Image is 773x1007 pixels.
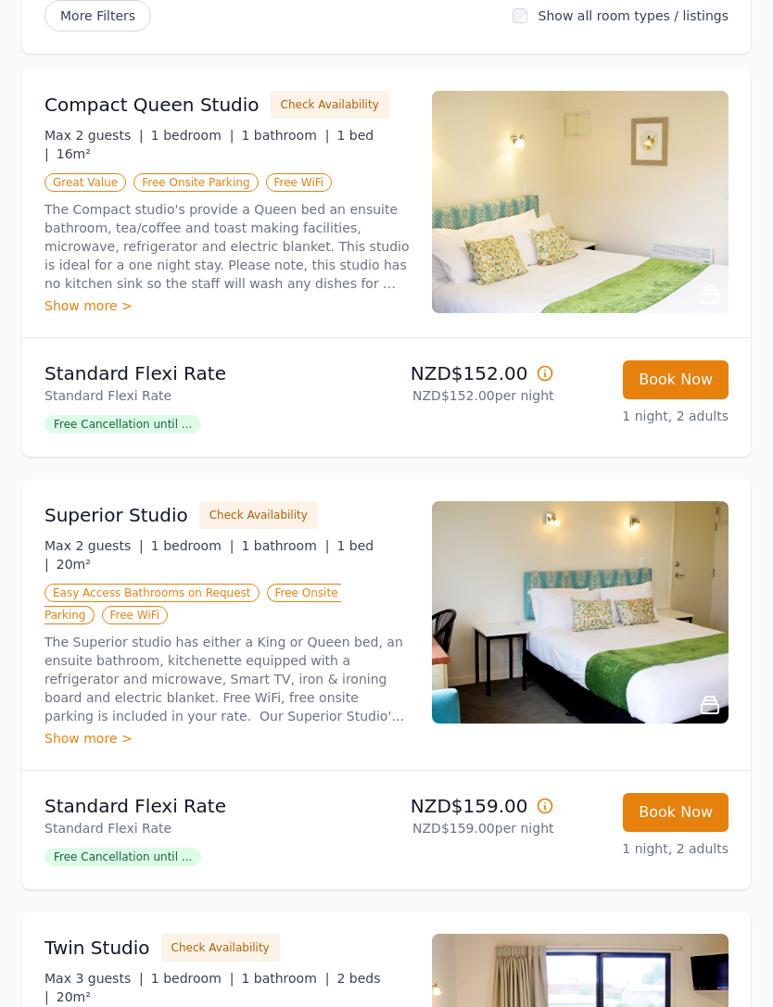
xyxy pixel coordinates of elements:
[151,971,234,986] span: 1 bedroom |
[241,538,329,553] span: 1 bathroom |
[133,173,258,192] span: Free Onsite Parking
[271,91,389,119] button: Check Availability
[44,729,410,748] div: Show more >
[539,8,729,23] label: Show all room types / listings
[44,386,379,405] p: Standard Flexi Rate
[44,793,379,819] p: Standard Flexi Rate
[569,839,729,858] p: 1 night, 2 adults
[44,92,260,118] h3: Compact Queen Studio
[44,633,410,725] p: The Superior studio has either a King or Queen bed, an ensuite bathroom, kitchenette equipped wit...
[241,971,329,986] span: 1 bathroom |
[44,971,144,986] span: Max 3 guests |
[44,935,150,961] h3: Twin Studio
[199,501,318,529] button: Check Availability
[44,819,379,837] p: Standard Flexi Rate
[151,128,234,143] span: 1 bedroom |
[44,296,410,315] div: Show more >
[57,989,91,1004] span: 20m²
[241,128,329,143] span: 1 bathroom |
[44,848,201,866] span: Free Cancellation until ...
[44,538,144,553] span: Max 2 guests |
[57,146,91,161] span: 16m²
[44,415,201,434] span: Free Cancellation until ...
[44,502,188,528] h3: Superior Studio
[266,173,333,192] span: Free WiFi
[623,793,729,832] button: Book Now
[44,128,144,143] span: Max 2 guests |
[102,606,169,624] span: Free WiFi
[394,793,554,819] p: NZD$159.00
[44,360,379,386] p: Standard Flexi Rate
[394,360,554,386] p: NZD$152.00
[394,386,554,405] p: NZD$152.00 per night
[57,557,91,572] span: 20m²
[623,360,729,399] button: Book Now
[44,200,410,293] p: The Compact studio's provide a Queen bed an ensuite bathroom, tea/coffee and toast making facilit...
[161,934,280,962] button: Check Availability
[151,538,234,553] span: 1 bedroom |
[44,584,260,602] span: Easy Access Bathrooms on Request
[394,819,554,837] p: NZD$159.00 per night
[44,173,126,192] span: Great Value
[569,407,729,425] p: 1 night, 2 adults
